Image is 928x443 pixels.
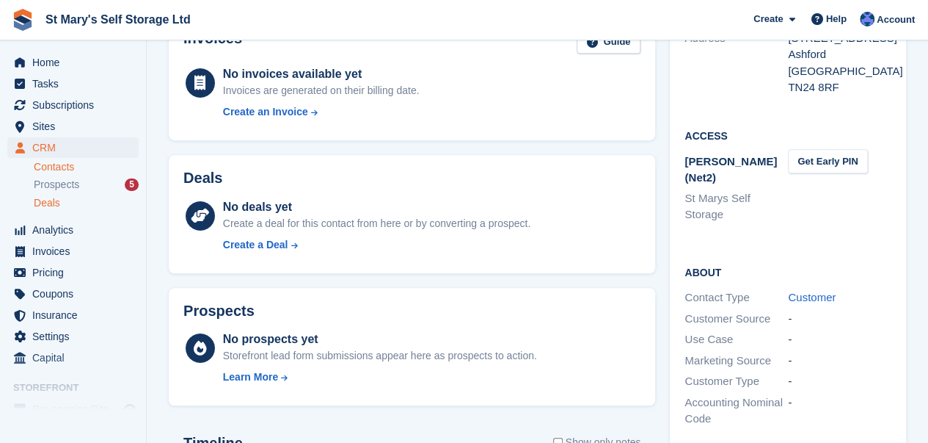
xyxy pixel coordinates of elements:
[7,262,139,283] a: menu
[32,137,120,158] span: CRM
[13,381,146,395] span: Storefront
[223,83,420,98] div: Invoices are generated on their billing date.
[125,179,139,191] div: 5
[32,399,120,419] span: Pre-opening Site
[788,353,891,370] div: -
[684,264,891,279] h2: About
[684,353,788,370] div: Marketing Source
[684,373,788,390] div: Customer Type
[32,220,120,240] span: Analytics
[788,291,836,303] a: Customer
[7,347,139,368] a: menu
[223,348,537,364] div: Storefront lead form submissions appear here as prospects to action.
[684,128,891,143] h2: Access
[40,7,197,32] a: St Mary's Self Storage Ltd
[121,400,139,418] a: Preview store
[7,399,139,419] a: menu
[684,155,777,184] span: [PERSON_NAME] (Net2)
[223,216,530,231] div: Create a deal for this contact from here or by converting a prospect.
[826,12,847,26] span: Help
[223,331,537,348] div: No prospects yet
[753,12,783,26] span: Create
[7,241,139,262] a: menu
[32,262,120,283] span: Pricing
[684,289,788,306] div: Contact Type
[223,237,288,253] div: Create a Deal
[34,160,139,174] a: Contacts
[34,178,79,192] span: Prospects
[684,395,788,428] div: Accounting Nominal Code
[32,116,120,137] span: Sites
[34,196,60,210] span: Deals
[32,347,120,368] span: Capital
[7,326,139,347] a: menu
[860,12,874,26] img: Matthew Keenan
[788,373,891,390] div: -
[32,52,120,73] span: Home
[7,220,139,240] a: menu
[684,311,788,328] div: Customer Source
[32,305,120,325] span: Insurance
[223,65,420,83] div: No invoices available yet
[32,95,120,115] span: Subscriptions
[7,73,139,94] a: menu
[684,30,788,96] div: Address
[32,73,120,94] span: Tasks
[788,395,891,428] div: -
[223,370,537,385] a: Learn More
[7,52,139,73] a: menu
[877,12,915,27] span: Account
[32,326,120,347] span: Settings
[788,46,891,63] div: Ashford
[7,137,139,158] a: menu
[32,284,120,304] span: Coupons
[684,190,788,223] li: St Marys Self Storage
[788,79,891,96] div: TN24 8RF
[34,177,139,192] a: Prospects 5
[788,311,891,328] div: -
[32,241,120,262] span: Invoices
[788,149,867,173] button: Get Early PIN
[788,63,891,80] div: [GEOGRAPHIC_DATA]
[684,331,788,348] div: Use Case
[7,284,139,304] a: menu
[34,195,139,211] a: Deals
[788,331,891,348] div: -
[577,30,641,54] a: Guide
[223,104,420,120] a: Create an Invoice
[183,30,242,54] h2: Invoices
[12,9,34,31] img: stora-icon-8386f47178a22dfd0bd8f6a31ec36ba5ce8667c1dd55bd0f319d3a0aa187defe.svg
[223,104,308,120] div: Create an Invoice
[183,303,255,320] h2: Prospects
[7,305,139,325] a: menu
[223,370,278,385] div: Learn More
[223,198,530,216] div: No deals yet
[7,95,139,115] a: menu
[7,116,139,137] a: menu
[223,237,530,253] a: Create a Deal
[183,170,222,187] h2: Deals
